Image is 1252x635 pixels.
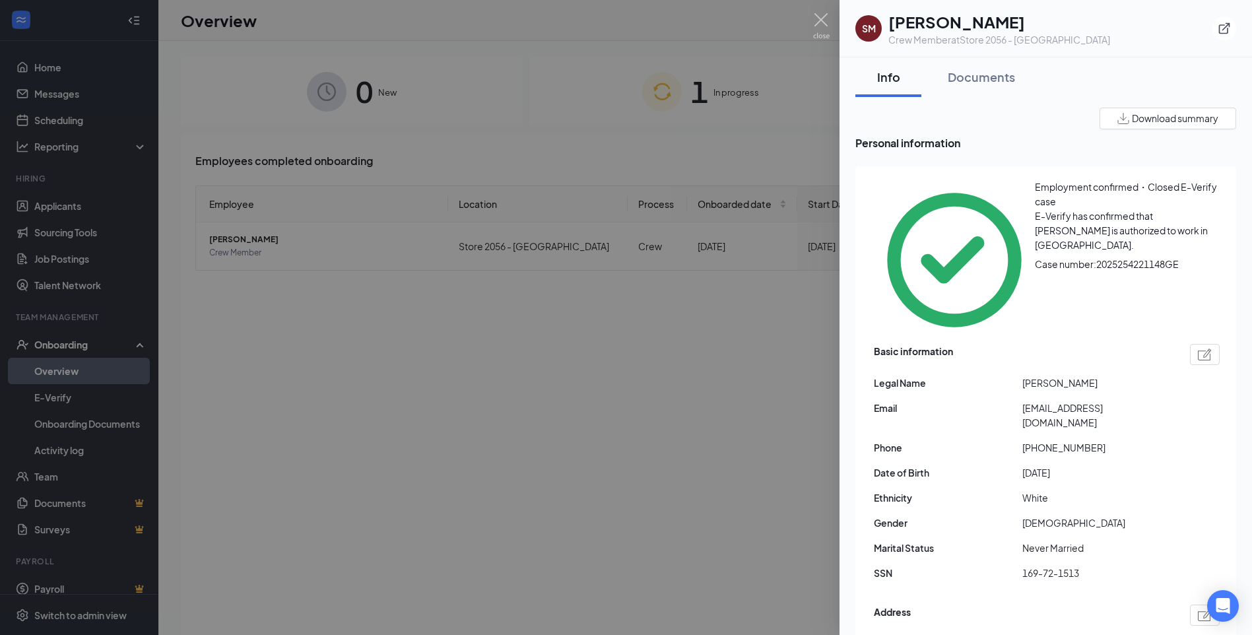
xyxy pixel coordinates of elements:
div: SM [862,22,876,35]
span: Date of Birth [874,465,1022,480]
span: [DEMOGRAPHIC_DATA] [1022,516,1171,530]
span: [EMAIL_ADDRESS][DOMAIN_NAME] [1022,401,1171,430]
div: Open Intercom Messenger [1207,590,1239,622]
span: Legal Name [874,376,1022,390]
span: Ethnicity [874,490,1022,505]
div: Info [869,69,908,85]
span: Basic information [874,344,953,365]
span: 169-72-1513 [1022,566,1171,580]
span: Personal information [855,135,1236,151]
span: Gender [874,516,1022,530]
span: Marital Status [874,541,1022,555]
span: Email [874,401,1022,415]
span: White [1022,490,1171,505]
svg: CheckmarkCircle [874,180,1035,341]
span: [PERSON_NAME] [1022,376,1171,390]
button: ExternalLink [1212,17,1236,40]
div: Crew Member at Store 2056 - [GEOGRAPHIC_DATA] [888,33,1110,46]
span: [DATE] [1022,465,1171,480]
span: Phone [874,440,1022,455]
span: Address [874,605,911,626]
span: Employment confirmed・Closed E-Verify case [1035,181,1217,207]
div: Documents [948,69,1015,85]
h1: [PERSON_NAME] [888,11,1110,33]
span: Case number: 2025254221148GE [1035,257,1179,271]
svg: ExternalLink [1218,22,1231,35]
button: Download summary [1100,108,1236,129]
span: [PHONE_NUMBER] [1022,440,1171,455]
span: Download summary [1132,112,1218,125]
span: Never Married [1022,541,1171,555]
span: E-Verify has confirmed that [PERSON_NAME] is authorized to work in [GEOGRAPHIC_DATA]. [1035,210,1208,251]
span: SSN [874,566,1022,580]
